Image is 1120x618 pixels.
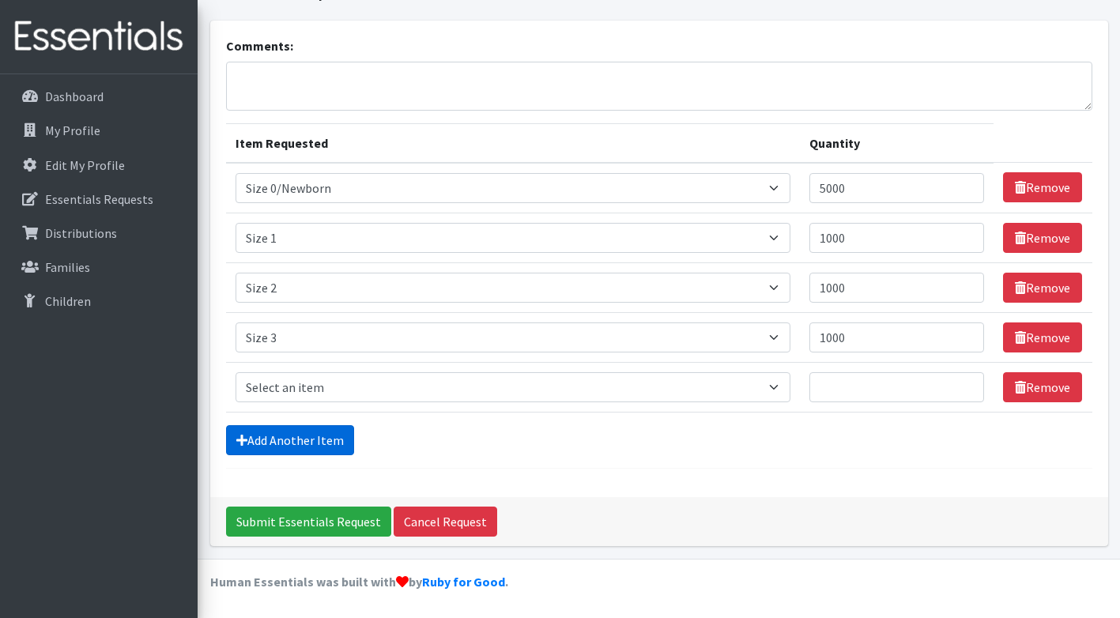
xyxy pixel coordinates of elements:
[45,89,104,104] p: Dashboard
[1003,223,1082,253] a: Remove
[6,251,191,283] a: Families
[6,81,191,112] a: Dashboard
[45,293,91,309] p: Children
[1003,172,1082,202] a: Remove
[422,574,505,590] a: Ruby for Good
[6,10,191,63] img: HumanEssentials
[45,259,90,275] p: Families
[226,36,293,55] label: Comments:
[800,123,994,163] th: Quantity
[394,507,497,537] a: Cancel Request
[1003,372,1082,402] a: Remove
[6,115,191,146] a: My Profile
[45,225,117,241] p: Distributions
[1003,273,1082,303] a: Remove
[45,122,100,138] p: My Profile
[6,183,191,215] a: Essentials Requests
[226,123,800,163] th: Item Requested
[6,217,191,249] a: Distributions
[210,574,508,590] strong: Human Essentials was built with by .
[1003,322,1082,352] a: Remove
[45,191,153,207] p: Essentials Requests
[226,507,391,537] input: Submit Essentials Request
[45,157,125,173] p: Edit My Profile
[226,425,354,455] a: Add Another Item
[6,285,191,317] a: Children
[6,149,191,181] a: Edit My Profile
